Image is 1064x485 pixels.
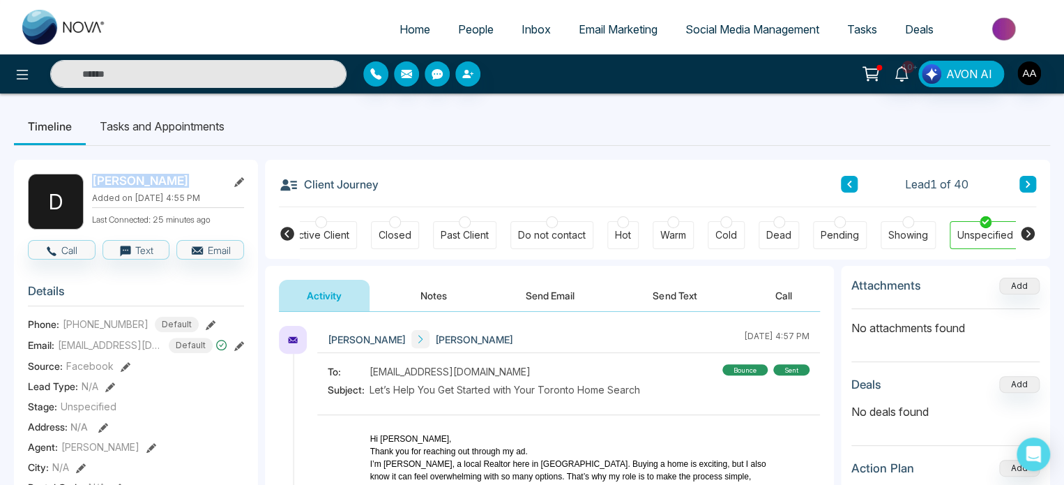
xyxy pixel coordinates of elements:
[744,330,810,348] div: [DATE] 4:57 PM
[279,280,370,311] button: Activity
[851,278,921,292] h3: Attachments
[155,317,199,332] span: Default
[522,22,551,36] span: Inbox
[435,332,513,347] span: [PERSON_NAME]
[671,16,833,43] a: Social Media Management
[328,332,406,347] span: [PERSON_NAME]
[946,66,992,82] span: AVON AI
[902,61,914,73] span: 10+
[722,364,768,375] div: bounce
[92,192,244,204] p: Added on [DATE] 4:55 PM
[885,61,918,85] a: 10+
[400,22,430,36] span: Home
[66,359,114,373] span: Facebook
[498,280,602,311] button: Send Email
[766,228,791,242] div: Dead
[379,228,411,242] div: Closed
[14,107,86,145] li: Timeline
[444,16,508,43] a: People
[28,317,59,331] span: Phone:
[851,378,881,391] h3: Deals
[28,359,63,373] span: Source:
[508,16,565,43] a: Inbox
[1017,438,1050,471] div: Open Intercom Messenger
[52,460,69,475] span: N/A
[625,280,724,311] button: Send Text
[851,309,1040,336] p: No attachments found
[999,460,1040,477] button: Add
[63,317,149,331] span: [PHONE_NUMBER]
[905,22,934,36] span: Deals
[905,176,968,193] span: Lead 1 of 40
[386,16,444,43] a: Home
[518,228,586,242] div: Do not contact
[955,13,1056,45] img: Market-place.gif
[22,10,106,45] img: Nova CRM Logo
[28,240,96,260] button: Call
[615,228,631,242] div: Hot
[747,280,820,311] button: Call
[28,419,88,434] span: Address:
[999,376,1040,393] button: Add
[169,338,213,353] span: Default
[28,338,54,352] span: Email:
[891,16,948,43] a: Deals
[660,228,686,242] div: Warm
[61,399,116,414] span: Unspecified
[28,174,84,230] div: D
[28,379,78,394] span: Lead Type:
[102,240,170,260] button: Text
[28,440,58,454] span: Agent:
[441,228,489,242] div: Past Client
[847,22,877,36] span: Tasks
[715,228,737,242] div: Cold
[328,364,370,379] span: To:
[176,240,244,260] button: Email
[70,421,88,433] span: N/A
[292,228,349,242] div: Active Client
[279,174,379,195] h3: Client Journey
[1017,61,1041,85] img: User Avatar
[565,16,671,43] a: Email Marketing
[86,107,238,145] li: Tasks and Appointments
[370,364,531,379] span: [EMAIL_ADDRESS][DOMAIN_NAME]
[393,280,475,311] button: Notes
[370,382,640,397] span: Let’s Help You Get Started with Your Toronto Home Search
[851,403,1040,420] p: No deals found
[821,228,859,242] div: Pending
[999,278,1040,294] button: Add
[458,22,494,36] span: People
[61,440,139,454] span: [PERSON_NAME]
[92,211,244,226] p: Last Connected: 25 minutes ago
[918,61,1004,87] button: AVON AI
[999,279,1040,291] span: Add
[773,364,810,375] div: sent
[28,399,57,414] span: Stage:
[833,16,891,43] a: Tasks
[58,338,162,352] span: [EMAIL_ADDRESS][DOMAIN_NAME]
[328,382,370,397] span: Subject:
[579,22,658,36] span: Email Marketing
[957,228,1013,242] div: Unspecified
[28,284,244,306] h3: Details
[92,174,222,188] h2: [PERSON_NAME]
[922,64,941,84] img: Lead Flow
[685,22,819,36] span: Social Media Management
[851,461,914,475] h3: Action Plan
[888,228,928,242] div: Showing
[82,379,98,394] span: N/A
[28,460,49,475] span: City :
